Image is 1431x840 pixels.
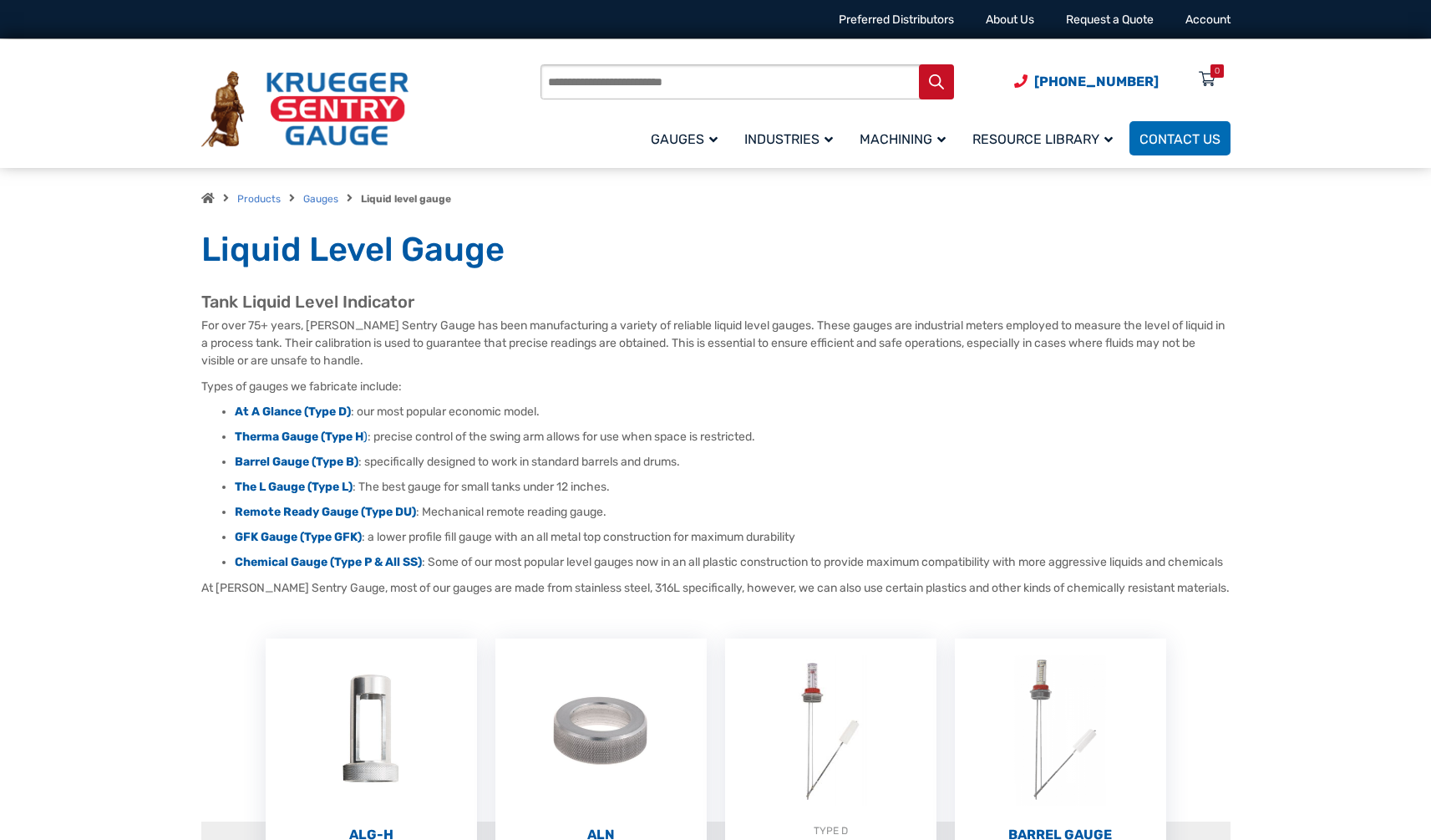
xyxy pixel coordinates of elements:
p: For over 75+ years, [PERSON_NAME] Sentry Gauge has been manufacturing a variety of reliable liqui... [201,317,1231,369]
a: Barrel Gauge (Type B) [235,455,358,469]
a: Account [1185,13,1231,27]
img: ALG-OF [266,639,477,822]
span: Industries [744,131,833,147]
span: Contact Us [1139,131,1220,147]
p: Types of gauges we fabricate include: [201,378,1231,395]
li: : The best gauge for small tanks under 12 inches. [235,479,1231,496]
div: TYPE D [725,822,936,839]
span: Resource Library [972,131,1113,147]
a: GFK Gauge (Type GFK) [235,530,362,544]
a: Contact Us [1129,121,1231,155]
li: : our most popular economic model. [235,404,1231,420]
p: At [PERSON_NAME] Sentry Gauge, most of our gauges are made from stainless steel, 316L specificall... [201,579,1231,597]
a: Remote Ready Gauge (Type DU) [235,505,416,519]
h1: Liquid Level Gauge [201,229,1231,271]
a: Machining [850,119,962,158]
a: Preferred Distributors [839,13,954,27]
img: At A Glance [725,639,936,822]
a: Industries [734,119,850,158]
a: About Us [986,13,1034,27]
a: Chemical Gauge (Type P & All SS) [235,555,422,569]
a: The L Gauge (Type L) [235,480,353,494]
a: Gauges [641,119,734,158]
span: Machining [860,131,946,147]
a: Resource Library [962,119,1129,158]
strong: Therma Gauge (Type H [235,430,363,444]
a: Therma Gauge (Type H) [235,430,368,444]
li: : a lower profile fill gauge with an all metal top construction for maximum durability [235,529,1231,546]
a: Products [237,193,281,205]
img: Krueger Sentry Gauge [201,71,408,148]
a: Gauges [303,193,338,205]
span: [PHONE_NUMBER] [1034,74,1159,89]
a: Phone Number (920) 434-8860 [1014,71,1159,92]
h2: Tank Liquid Level Indicator [201,292,1231,313]
a: Request a Quote [1066,13,1154,27]
a: At A Glance (Type D) [235,405,351,419]
strong: Liquid level gauge [361,193,451,205]
li: : precise control of the swing arm allows for use when space is restricted. [235,429,1231,445]
li: : Mechanical remote reading gauge. [235,504,1231,521]
li: : specifically designed to work in standard barrels and drums. [235,454,1231,471]
span: Gauges [651,131,718,147]
img: ALN [495,639,707,822]
li: : Some of our most popular level gauges now in an all plastic construction to provide maximum com... [235,554,1231,571]
div: 0 [1215,64,1220,78]
img: Barrel Gauge [955,639,1166,822]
